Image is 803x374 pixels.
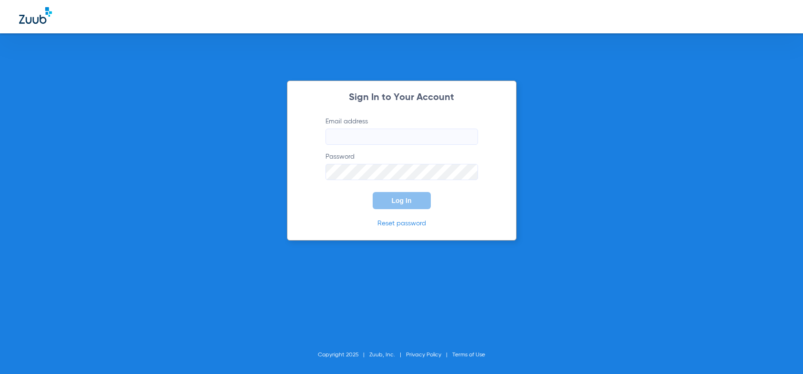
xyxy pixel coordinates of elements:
button: Log In [373,192,431,209]
input: Password [325,164,478,180]
label: Email address [325,117,478,145]
li: Zuub, Inc. [369,350,406,360]
input: Email address [325,129,478,145]
h2: Sign In to Your Account [311,93,492,102]
li: Copyright 2025 [318,350,369,360]
label: Password [325,152,478,180]
img: Zuub Logo [19,7,52,24]
a: Terms of Use [452,352,485,358]
span: Log In [392,197,412,204]
a: Reset password [377,220,426,227]
a: Privacy Policy [406,352,441,358]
